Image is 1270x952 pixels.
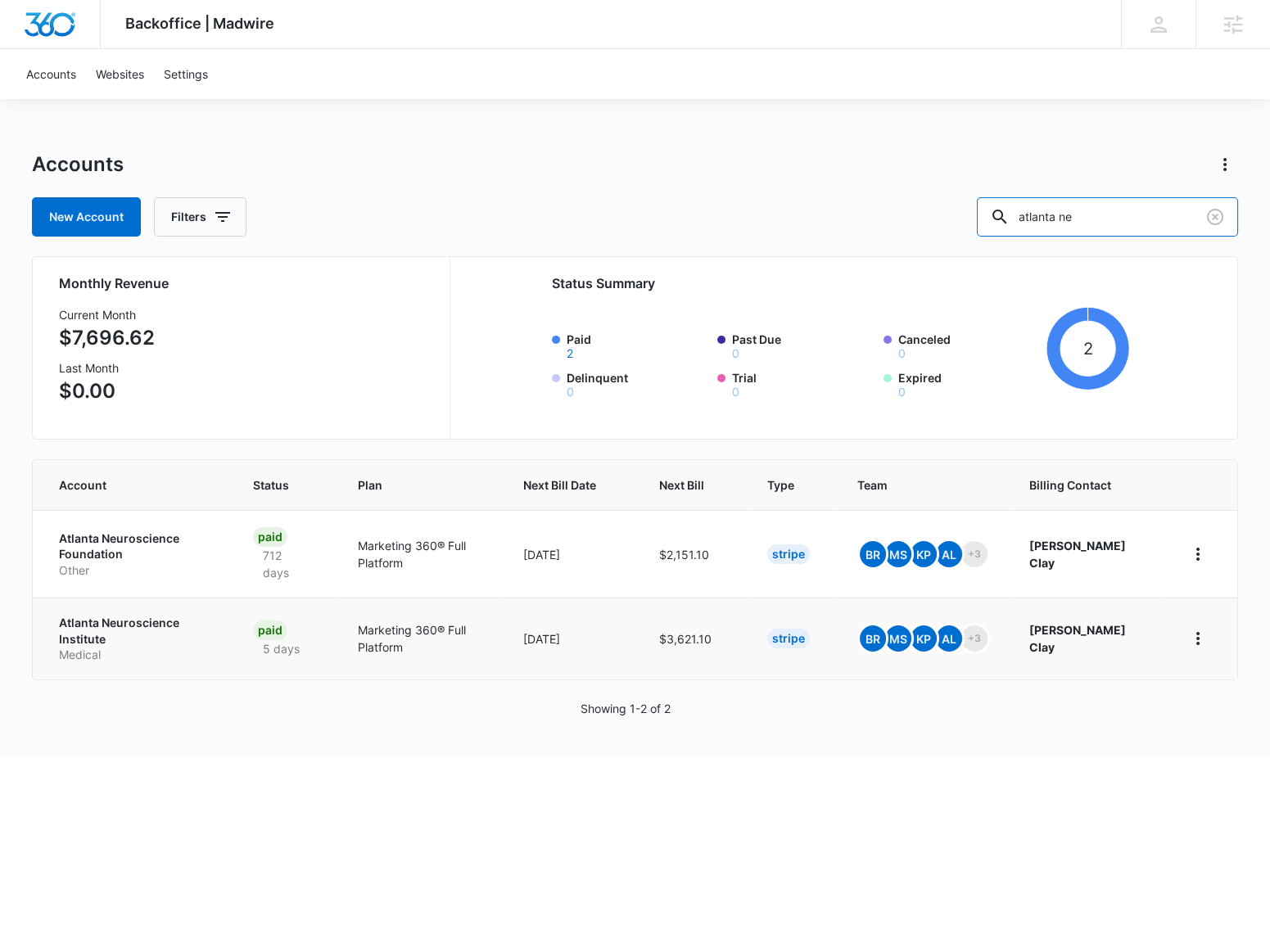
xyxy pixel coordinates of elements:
[659,476,704,494] span: Next Bill
[59,615,214,663] a: Atlanta Neuroscience InstituteMedical
[581,700,671,717] p: Showing 1-2 of 2
[898,331,1040,359] label: Canceled
[253,640,310,657] p: 5 days
[59,359,155,377] h3: Last Month
[1083,338,1093,359] tspan: 2
[767,544,810,564] div: Stripe
[732,369,874,398] label: Trial
[567,348,573,359] button: Paid
[857,476,966,494] span: Team
[885,625,911,652] span: MS
[32,152,124,177] h1: Accounts
[567,369,708,398] label: Delinquent
[1185,625,1211,652] button: home
[911,625,937,652] span: KP
[860,541,886,567] span: BR
[86,49,154,99] a: Websites
[358,537,484,571] p: Marketing 360® Full Platform
[885,541,911,567] span: MS
[253,527,287,547] div: Paid
[936,541,962,567] span: AL
[1202,204,1228,230] button: Clear
[860,625,886,652] span: BR
[767,629,810,648] div: Stripe
[1029,539,1126,570] strong: [PERSON_NAME] Clay
[961,541,988,567] span: +3
[253,476,295,494] span: Status
[59,530,214,562] p: Atlanta Neuroscience Foundation
[552,273,1130,293] h2: Status Summary
[523,476,596,494] span: Next Bill Date
[767,476,794,494] span: Type
[504,510,640,598] td: [DATE]
[59,615,214,647] p: Atlanta Neuroscience Institute
[1029,623,1126,654] strong: [PERSON_NAME] Clay
[567,331,708,359] label: Paid
[59,377,155,406] p: $0.00
[59,647,214,663] p: Medical
[154,197,246,237] button: Filters
[59,273,430,293] h2: Monthly Revenue
[59,530,214,579] a: Atlanta Neuroscience FoundationOther
[1185,541,1211,567] button: home
[977,197,1238,237] input: Search
[59,476,190,494] span: Account
[59,306,155,323] h3: Current Month
[1029,476,1146,494] span: Billing Contact
[358,621,484,656] p: Marketing 360® Full Platform
[16,49,86,99] a: Accounts
[640,510,748,598] td: $2,151.10
[911,541,937,567] span: KP
[59,562,214,579] p: Other
[253,547,319,581] p: 712 days
[125,15,274,32] span: Backoffice | Madwire
[59,323,155,353] p: $7,696.62
[936,625,962,652] span: AL
[640,598,748,679] td: $3,621.10
[253,620,287,640] div: Paid
[32,197,141,237] a: New Account
[154,49,218,99] a: Settings
[961,625,988,652] span: +3
[504,598,640,679] td: [DATE]
[898,369,1040,398] label: Expired
[358,476,484,494] span: Plan
[732,331,874,359] label: Past Due
[1212,151,1238,178] button: Actions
